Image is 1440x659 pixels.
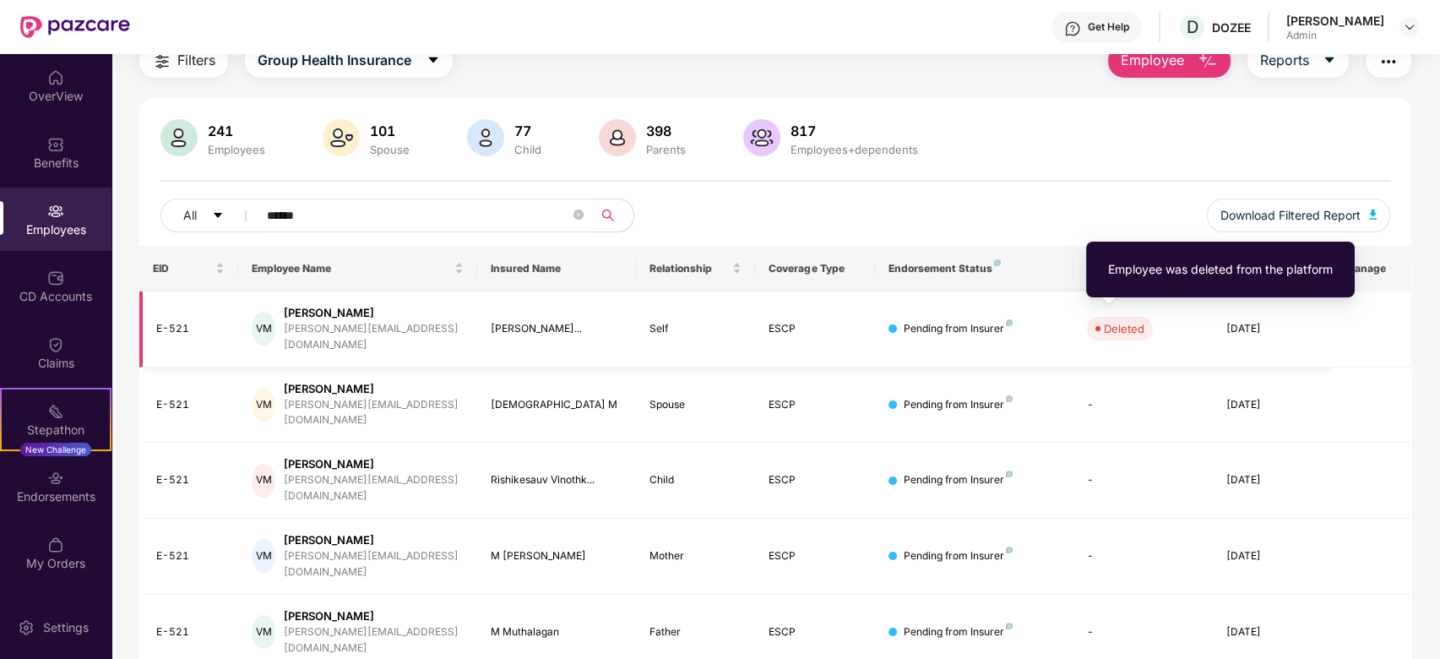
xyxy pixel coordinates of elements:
[1323,53,1336,68] span: caret-down
[649,321,742,337] div: Self
[1286,13,1384,29] div: [PERSON_NAME]
[599,119,636,156] img: svg+xml;base64,PHN2ZyB4bWxucz0iaHR0cDovL3d3dy53My5vcmcvMjAwMC9zdmciIHhtbG5zOnhsaW5rPSJodHRwOi8vd3...
[1073,368,1213,444] td: -
[1286,29,1384,42] div: Admin
[636,246,755,291] th: Relationship
[1006,547,1013,553] img: svg+xml;base64,PHN2ZyB4bWxucz0iaHR0cDovL3d3dy53My5vcmcvMjAwMC9zdmciIHdpZHRoPSI4IiBoZWlnaHQ9IjgiIH...
[20,16,130,38] img: New Pazcare Logo
[592,209,625,222] span: search
[160,119,198,156] img: svg+xml;base64,PHN2ZyB4bWxucz0iaHR0cDovL3d3dy53My5vcmcvMjAwMC9zdmciIHhtbG5zOnhsaW5rPSJodHRwOi8vd3...
[284,548,464,580] div: [PERSON_NAME][EMAIL_ADDRESS][DOMAIN_NAME]
[1226,397,1318,413] div: [DATE]
[643,123,689,139] div: 398
[252,312,275,346] div: VM
[888,262,1060,275] div: Endorsement Status
[284,381,464,397] div: [PERSON_NAME]
[769,397,861,413] div: ESCP
[743,119,780,156] img: svg+xml;base64,PHN2ZyB4bWxucz0iaHR0cDovL3d3dy53My5vcmcvMjAwMC9zdmciIHhtbG5zOnhsaW5rPSJodHRwOi8vd3...
[47,536,64,553] img: svg+xml;base64,PHN2ZyBpZD0iTXlfT3JkZXJzIiBkYXRhLW5hbWU9Ik15IE9yZGVycyIgeG1sbnM9Imh0dHA6Ly93d3cudz...
[1064,20,1081,37] img: svg+xml;base64,PHN2ZyBpZD0iSGVscC0zMngzMiIgeG1sbnM9Imh0dHA6Ly93d3cudzMub3JnLzIwMDAvc3ZnIiB3aWR0aD...
[573,210,584,220] span: close-circle
[1006,395,1013,402] img: svg+xml;base64,PHN2ZyB4bWxucz0iaHR0cDovL3d3dy53My5vcmcvMjAwMC9zdmciIHdpZHRoPSI4IiBoZWlnaHQ9IjgiIH...
[160,199,264,232] button: Allcaret-down
[139,246,239,291] th: EID
[491,397,622,413] div: [DEMOGRAPHIC_DATA] M
[1226,624,1318,640] div: [DATE]
[491,624,622,640] div: M Muthalagan
[511,123,545,139] div: 77
[649,397,742,413] div: Spouse
[1220,206,1361,225] span: Download Filtered Report
[477,246,636,291] th: Insured Name
[491,548,622,564] div: M [PERSON_NAME]
[1198,52,1218,72] img: svg+xml;base64,PHN2ZyB4bWxucz0iaHR0cDovL3d3dy53My5vcmcvMjAwMC9zdmciIHhtbG5zOnhsaW5rPSJodHRwOi8vd3...
[511,143,545,156] div: Child
[1226,472,1318,488] div: [DATE]
[2,422,110,438] div: Stepathon
[18,619,35,636] img: svg+xml;base64,PHN2ZyBpZD0iU2V0dGluZy0yMHgyMCIgeG1sbnM9Imh0dHA6Ly93d3cudzMub3JnLzIwMDAvc3ZnIiB3aW...
[258,50,411,71] span: Group Health Insurance
[252,388,275,422] div: VM
[649,472,742,488] div: Child
[156,321,226,337] div: E-521
[284,456,464,472] div: [PERSON_NAME]
[47,336,64,353] img: svg+xml;base64,PHN2ZyBpZD0iQ2xhaW0iIHhtbG5zPSJodHRwOi8vd3d3LnczLm9yZy8yMDAwL3N2ZyIgd2lkdGg9IjIwIi...
[592,199,634,232] button: search
[1073,443,1213,519] td: -
[38,619,94,636] div: Settings
[1212,19,1251,35] div: DOZEE
[769,548,861,564] div: ESCP
[153,262,213,275] span: EID
[467,119,504,156] img: svg+xml;base64,PHN2ZyB4bWxucz0iaHR0cDovL3d3dy53My5vcmcvMjAwMC9zdmciIHhtbG5zOnhsaW5rPSJodHRwOi8vd3...
[47,403,64,420] img: svg+xml;base64,PHN2ZyB4bWxucz0iaHR0cDovL3d3dy53My5vcmcvMjAwMC9zdmciIHdpZHRoPSIyMSIgaGVpZ2h0PSIyMC...
[649,624,742,640] div: Father
[367,123,413,139] div: 101
[156,548,226,564] div: E-521
[1332,246,1411,291] th: Manage
[1378,52,1399,72] img: svg+xml;base64,PHN2ZyB4bWxucz0iaHR0cDovL3d3dy53My5vcmcvMjAwMC9zdmciIHdpZHRoPSIyNCIgaGVpZ2h0PSIyNC...
[284,321,464,353] div: [PERSON_NAME][EMAIL_ADDRESS][DOMAIN_NAME]
[252,615,275,649] div: VM
[904,624,1013,640] div: Pending from Insurer
[47,270,64,286] img: svg+xml;base64,PHN2ZyBpZD0iQ0RfQWNjb3VudHMiIGRhdGEtbmFtZT0iQ0QgQWNjb3VudHMiIHhtbG5zPSJodHRwOi8vd3...
[284,532,464,548] div: [PERSON_NAME]
[204,143,269,156] div: Employees
[1104,320,1144,337] div: Deleted
[47,203,64,220] img: svg+xml;base64,PHN2ZyBpZD0iRW1wbG95ZWVzIiB4bWxucz0iaHR0cDovL3d3dy53My5vcmcvMjAwMC9zdmciIHdpZHRoPS...
[156,624,226,640] div: E-521
[156,397,226,413] div: E-521
[491,472,622,488] div: Rishikesauv Vinothk...
[769,472,861,488] div: ESCP
[1207,199,1391,232] button: Download Filtered Report
[1073,519,1213,595] td: -
[284,305,464,321] div: [PERSON_NAME]
[252,262,450,275] span: Employee Name
[252,539,275,573] div: VM
[904,472,1013,488] div: Pending from Insurer
[1006,319,1013,326] img: svg+xml;base64,PHN2ZyB4bWxucz0iaHR0cDovL3d3dy53My5vcmcvMjAwMC9zdmciIHdpZHRoPSI4IiBoZWlnaHQ9IjgiIH...
[367,143,413,156] div: Spouse
[1187,17,1198,37] span: D
[323,119,360,156] img: svg+xml;base64,PHN2ZyB4bWxucz0iaHR0cDovL3d3dy53My5vcmcvMjAwMC9zdmciIHhtbG5zOnhsaW5rPSJodHRwOi8vd3...
[904,397,1013,413] div: Pending from Insurer
[284,397,464,429] div: [PERSON_NAME][EMAIL_ADDRESS][DOMAIN_NAME]
[47,136,64,153] img: svg+xml;base64,PHN2ZyBpZD0iQmVuZWZpdHMiIHhtbG5zPSJodHRwOi8vd3d3LnczLm9yZy8yMDAwL3N2ZyIgd2lkdGg9Ij...
[238,246,476,291] th: Employee Name
[1260,50,1309,71] span: Reports
[755,246,874,291] th: Coverage Type
[177,50,215,71] span: Filters
[643,143,689,156] div: Parents
[1369,210,1378,220] img: svg+xml;base64,PHN2ZyB4bWxucz0iaHR0cDovL3d3dy53My5vcmcvMjAwMC9zdmciIHhtbG5zOnhsaW5rPSJodHRwOi8vd3...
[1006,471,1013,477] img: svg+xml;base64,PHN2ZyB4bWxucz0iaHR0cDovL3d3dy53My5vcmcvMjAwMC9zdmciIHdpZHRoPSI4IiBoZWlnaHQ9IjgiIH...
[47,470,64,487] img: svg+xml;base64,PHN2ZyBpZD0iRW5kb3JzZW1lbnRzIiB4bWxucz0iaHR0cDovL3d3dy53My5vcmcvMjAwMC9zdmciIHdpZH...
[1403,20,1416,34] img: svg+xml;base64,PHN2ZyBpZD0iRHJvcGRvd24tMzJ4MzIiIHhtbG5zPSJodHRwOi8vd3d3LnczLm9yZy8yMDAwL3N2ZyIgd2...
[427,53,440,68] span: caret-down
[139,44,228,78] button: Filters
[573,208,584,224] span: close-circle
[994,259,1001,266] img: svg+xml;base64,PHN2ZyB4bWxucz0iaHR0cDovL3d3dy53My5vcmcvMjAwMC9zdmciIHdpZHRoPSI4IiBoZWlnaHQ9IjgiIH...
[1247,44,1349,78] button: Reportscaret-down
[1108,260,1333,279] div: Employee was deleted from the platform
[1226,321,1318,337] div: [DATE]
[1108,44,1231,78] button: Employee
[20,443,91,456] div: New Challenge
